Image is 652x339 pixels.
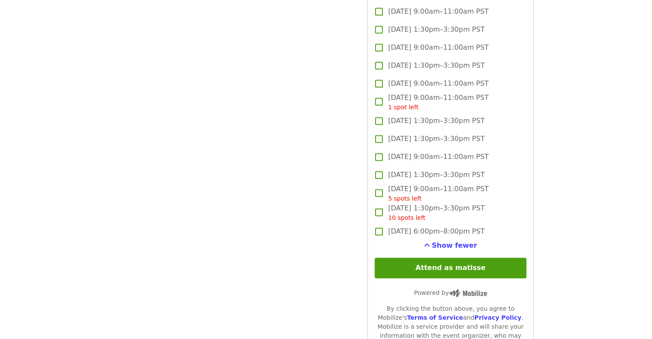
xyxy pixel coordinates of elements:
span: Show fewer [432,241,477,249]
span: [DATE] 1:30pm–3:30pm PST [388,24,484,35]
span: [DATE] 9:00am–11:00am PST [388,152,489,162]
span: [DATE] 9:00am–11:00am PST [388,184,489,203]
button: Attend as matisse [375,258,526,278]
a: Terms of Service [407,314,463,321]
button: See more timeslots [424,240,477,251]
span: [DATE] 9:00am–11:00am PST [388,93,489,112]
span: [DATE] 9:00am–11:00am PST [388,78,489,89]
span: [DATE] 9:00am–11:00am PST [388,6,489,17]
img: Powered by Mobilize [449,289,487,297]
span: 5 spots left [388,195,421,202]
span: 1 spot left [388,104,418,111]
span: [DATE] 1:30pm–3:30pm PST [388,116,484,126]
span: [DATE] 1:30pm–3:30pm PST [388,134,484,144]
a: Privacy Policy [474,314,521,321]
span: [DATE] 1:30pm–3:30pm PST [388,203,484,222]
span: 10 spots left [388,214,425,221]
span: Powered by [414,289,487,296]
span: [DATE] 1:30pm–3:30pm PST [388,170,484,180]
span: [DATE] 6:00pm–8:00pm PST [388,226,484,237]
span: [DATE] 1:30pm–3:30pm PST [388,60,484,71]
span: [DATE] 9:00am–11:00am PST [388,42,489,53]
